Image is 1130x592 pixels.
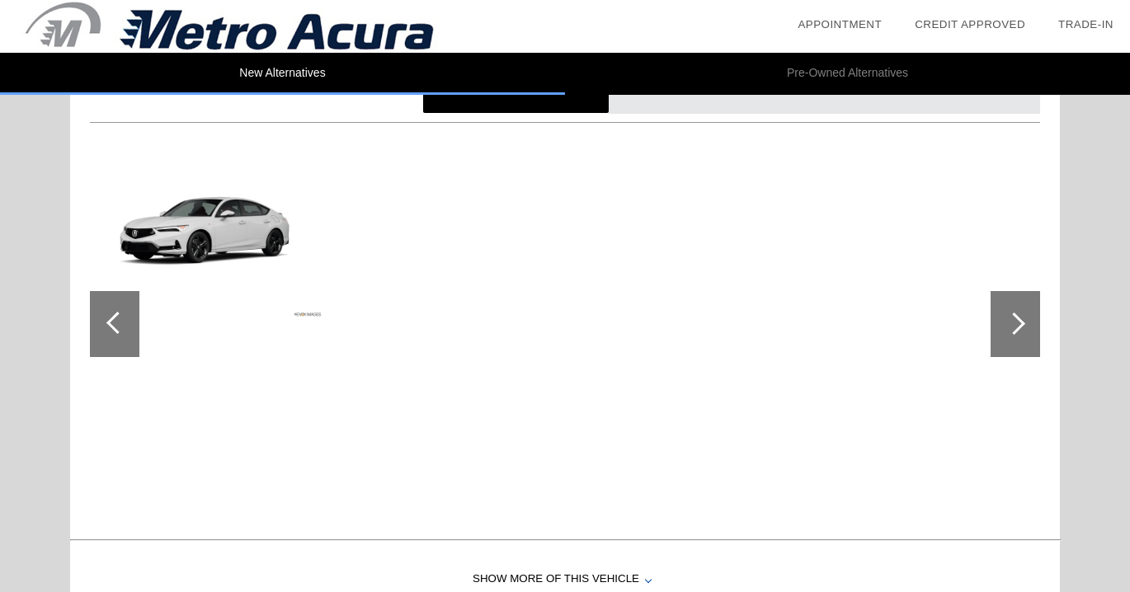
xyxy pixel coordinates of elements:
li: Pre-Owned Alternatives [565,53,1130,95]
a: Appointment [798,18,882,31]
img: dc349338882bc184494c9b9ded5dab21914d1fc0.png [97,149,324,319]
a: Credit Approved [915,18,1025,31]
a: Trade-In [1058,18,1114,31]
